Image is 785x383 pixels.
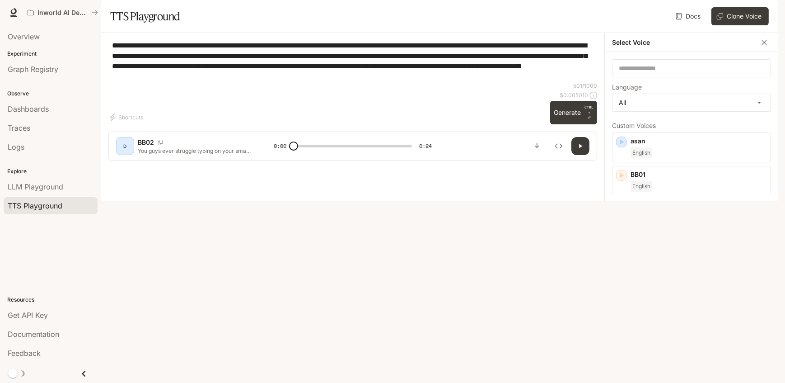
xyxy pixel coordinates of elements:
[584,104,593,121] p: ⏎
[631,181,652,192] span: English
[274,142,286,151] span: 0:00
[37,9,88,17] p: Inworld AI Demos
[584,104,593,115] p: CTRL +
[560,91,588,99] p: $ 0.005010
[631,147,652,158] span: English
[711,7,769,25] button: Clone Voice
[110,7,180,25] h1: TTS Playground
[631,137,767,146] p: asan
[528,137,546,155] button: Download audio
[612,84,642,90] p: Language
[138,138,154,147] p: BB02
[674,7,704,25] a: Docs
[631,170,767,179] p: BB01
[419,142,432,151] span: 0:24
[612,123,771,129] p: Custom Voices
[550,101,597,124] button: GenerateCTRL +⏎
[612,94,771,111] div: All
[108,110,147,124] button: Shortcuts
[23,4,102,22] button: All workspaces
[550,137,568,155] button: Inspect
[154,140,167,145] button: Copy Voice ID
[138,147,252,155] p: You guys ever struggle typing on your smart TV with just the remote? Same. That’s why I got this—...
[573,82,597,90] p: 501 / 1000
[118,139,132,153] div: D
